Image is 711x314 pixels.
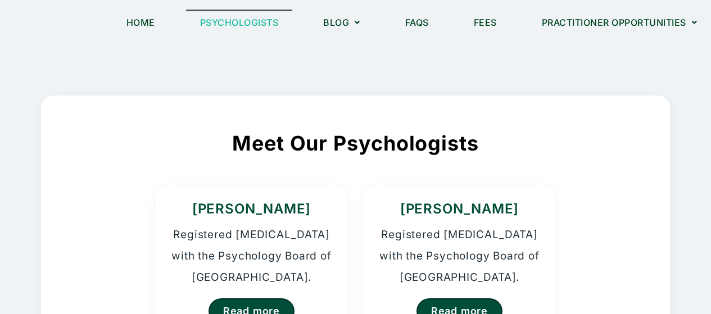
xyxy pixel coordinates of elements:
p: Registered [MEDICAL_DATA] with the Psychology Board of [GEOGRAPHIC_DATA]. [170,224,333,288]
a: Fees [460,10,511,35]
a: Home [112,10,169,35]
h3: [PERSON_NAME] [378,199,541,219]
a: FAQs [391,10,443,35]
h3: [PERSON_NAME] [170,199,333,219]
a: Psychologists [186,10,293,35]
p: Registered [MEDICAL_DATA] with the Psychology Board of [GEOGRAPHIC_DATA]. [378,224,541,288]
a: Blog [309,10,374,35]
h2: Meet Our Psychologists [83,129,628,157]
